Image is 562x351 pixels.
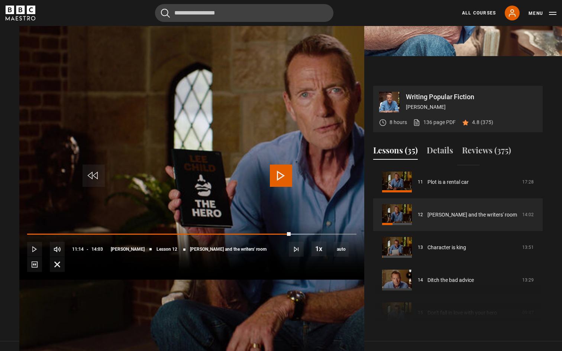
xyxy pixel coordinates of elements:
[427,211,517,219] a: [PERSON_NAME] and the writers' room
[406,103,537,111] p: [PERSON_NAME]
[334,242,349,257] div: Current quality: 1080p
[373,144,418,160] button: Lessons (35)
[72,243,84,256] span: 11:14
[87,247,88,252] span: -
[390,118,407,126] p: 8 hours
[161,9,170,18] button: Submit the search query
[413,118,456,126] a: 136 page PDF
[19,86,364,280] video-js: Video Player
[472,118,493,126] p: 4.8 (375)
[50,257,65,272] button: Fullscreen
[190,247,267,251] span: [PERSON_NAME] and the writers' room
[155,4,333,22] input: Search
[111,247,145,251] span: [PERSON_NAME]
[427,244,466,251] a: Character is king
[27,257,42,272] button: Captions
[529,10,556,17] button: Toggle navigation
[406,94,537,100] p: Writing Popular Fiction
[334,242,349,257] span: auto
[156,247,177,251] span: Lesson 12
[289,242,304,257] button: Next Lesson
[427,276,474,284] a: Ditch the bad advice
[462,10,496,16] a: All Courses
[427,144,453,160] button: Details
[27,234,356,235] div: Progress Bar
[427,178,469,186] a: Plot is a rental car
[462,144,511,160] button: Reviews (375)
[27,242,42,257] button: Play
[6,6,35,20] svg: BBC Maestro
[50,242,65,257] button: Mute
[311,241,326,256] button: Playback Rate
[91,243,103,256] span: 14:03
